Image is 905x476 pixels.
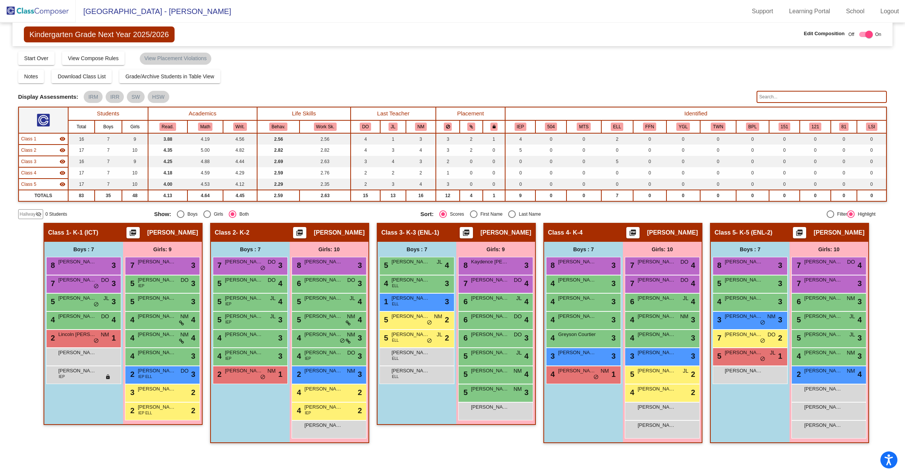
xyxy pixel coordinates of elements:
[381,229,403,236] span: Class 3
[351,145,380,156] td: 4
[736,229,772,236] span: - K-5 (ENL-2)
[875,31,881,38] span: On
[351,190,380,201] td: 15
[223,145,257,156] td: 4.82
[611,123,623,131] button: ELL
[59,136,66,142] mat-icon: visibility
[769,133,800,145] td: 0
[148,145,187,156] td: 4.35
[700,179,736,190] td: 0
[736,120,769,133] th: Behavior Plan (Formal BIP Only!)
[715,229,736,236] span: Class 5
[351,120,380,133] th: DonnaMarie Otto
[839,123,849,131] button: 81
[257,107,351,120] th: Life Skills
[148,167,187,179] td: 4.18
[462,229,471,240] mat-icon: picture_as_pdf
[834,211,847,218] div: Filter
[198,123,212,131] button: Math
[601,167,633,179] td: 0
[21,158,36,165] span: Class 3
[855,211,875,218] div: Highlight
[800,167,831,179] td: 0
[51,70,112,83] button: Download Class List
[804,30,845,37] span: Edit Composition
[223,190,257,201] td: 4.45
[59,147,66,153] mat-icon: visibility
[601,190,633,201] td: 7
[68,120,95,133] th: Total
[18,51,55,65] button: Start Over
[300,167,351,179] td: 2.76
[666,179,700,190] td: 0
[21,147,36,154] span: Class 2
[300,156,351,167] td: 2.63
[122,156,148,167] td: 9
[831,190,857,201] td: 0
[483,167,505,179] td: 0
[857,179,886,190] td: 0
[814,229,864,236] span: [PERSON_NAME]
[746,123,759,131] button: BPL
[380,167,406,179] td: 2
[380,145,406,156] td: 3
[95,190,122,201] td: 35
[857,156,886,167] td: 0
[69,229,98,236] span: - K-1 (ICT)
[831,167,857,179] td: 0
[415,123,426,131] button: NM
[460,190,483,201] td: 4
[125,73,214,79] span: Grade/Archive Students in Table View
[700,167,736,179] td: 0
[769,145,800,156] td: 0
[223,167,257,179] td: 4.29
[566,133,601,145] td: 0
[633,167,666,179] td: 0
[45,211,67,218] span: 0 Students
[535,167,566,179] td: 0
[76,5,231,17] span: [GEOGRAPHIC_DATA] - [PERSON_NAME]
[122,120,148,133] th: Girls
[783,5,836,17] a: Learning Portal
[44,242,123,257] div: Boys : 7
[257,167,300,179] td: 2.59
[577,123,591,131] button: MTS
[535,145,566,156] td: 0
[460,227,473,238] button: Print Students Details
[505,156,535,167] td: 0
[187,179,223,190] td: 4.53
[48,229,69,236] span: Class 1
[68,145,95,156] td: 17
[795,229,804,240] mat-icon: picture_as_pdf
[148,156,187,167] td: 4.25
[643,123,656,131] button: FFN
[831,179,857,190] td: 0
[460,179,483,190] td: 0
[800,145,831,156] td: 0
[700,145,736,156] td: 0
[831,145,857,156] td: 0
[122,179,148,190] td: 10
[18,93,78,100] span: Display Assessments:
[633,190,666,201] td: 0
[700,156,736,167] td: 0
[447,211,464,218] div: Scores
[68,55,119,61] span: View Compose Rules
[378,242,456,257] div: Boys : 7
[800,120,831,133] th: Self-Contained 12:1:1
[187,190,223,201] td: 4.64
[59,170,66,176] mat-icon: visibility
[68,133,95,145] td: 16
[223,179,257,190] td: 4.12
[403,229,439,236] span: - K-3 (ENL-1)
[187,167,223,179] td: 4.59
[633,145,666,156] td: 0
[831,156,857,167] td: 0
[800,190,831,201] td: 0
[19,190,68,201] td: TOTALS
[505,190,535,201] td: 9
[505,120,535,133] th: Individualized Education Plan
[406,179,436,190] td: 4
[314,229,365,236] span: [PERSON_NAME]
[633,156,666,167] td: 0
